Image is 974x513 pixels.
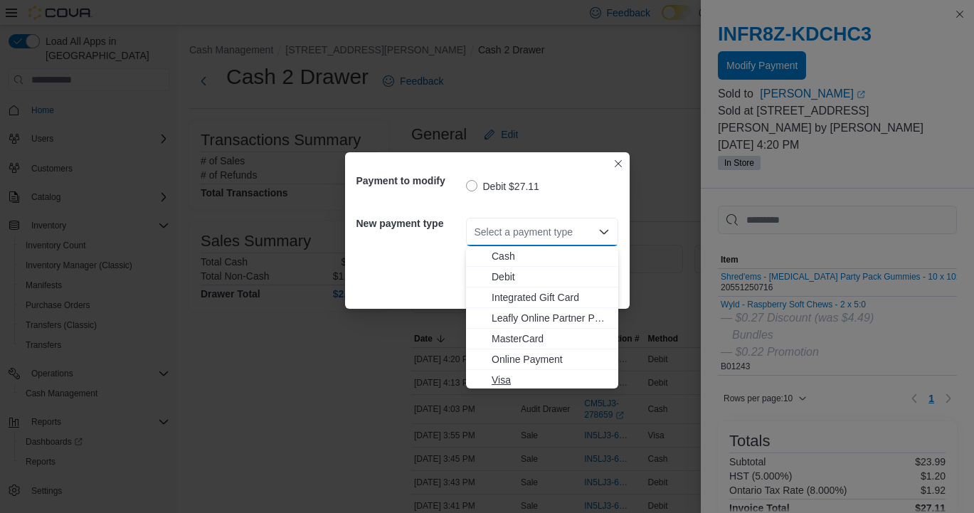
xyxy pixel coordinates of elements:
button: Visa [466,370,618,391]
span: MasterCard [492,332,610,346]
h5: New payment type [356,209,463,238]
label: Debit $27.11 [466,178,539,195]
button: Integrated Gift Card [466,287,618,308]
button: Close list of options [598,226,610,238]
button: Cash [466,246,618,267]
button: Leafly Online Partner Payment [466,308,618,329]
span: Leafly Online Partner Payment [492,311,610,325]
span: Visa [492,373,610,387]
button: Debit [466,267,618,287]
button: Online Payment [466,349,618,370]
input: Accessible screen reader label [475,223,476,240]
h5: Payment to modify [356,166,463,195]
span: Debit [492,270,610,284]
span: Online Payment [492,352,610,366]
div: Choose from the following options [466,246,618,391]
span: Integrated Gift Card [492,290,610,305]
button: Closes this modal window [610,155,627,172]
button: MasterCard [466,329,618,349]
span: Cash [492,249,610,263]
